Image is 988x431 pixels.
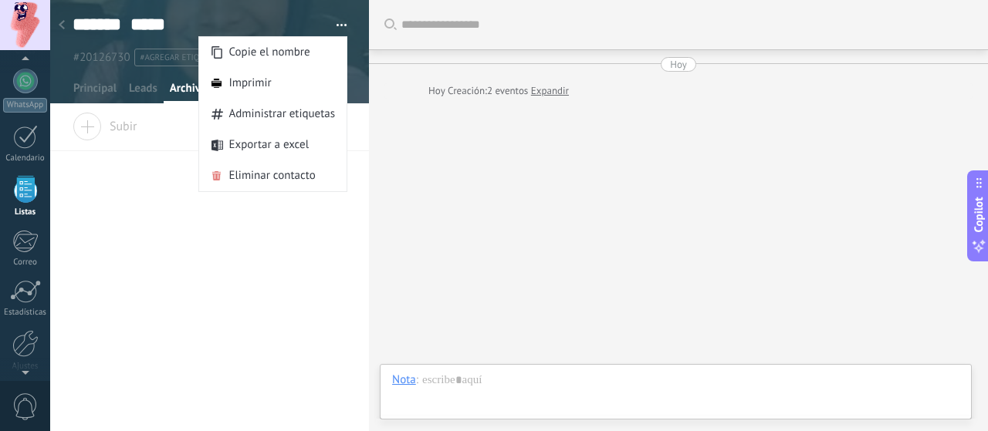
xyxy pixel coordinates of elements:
div: WhatsApp [3,98,47,113]
span: Subir [73,113,137,134]
div: Correo [3,258,48,268]
span: Copie el nombre [228,37,310,68]
div: Hoy [670,57,687,72]
div: Listas [3,207,48,217]
div: Estadísticas [3,308,48,318]
span: Principal [73,81,117,103]
span: Eliminar contacto [228,160,315,191]
span: #20126730 [73,50,130,65]
div: Hoy [428,83,448,99]
span: Leads [129,81,157,103]
a: Expandir [531,83,569,99]
div: Calendario [3,153,48,163]
span: #agregar etiquetas [140,52,223,63]
span: Exportar a excel [228,130,309,160]
a: Exportar a excel [199,130,347,160]
span: Copilot [971,197,986,232]
span: Administrar etiquetas [228,99,335,130]
span: Imprimir [228,68,271,99]
div: Creación: [428,83,569,99]
span: 2 eventos [487,83,528,99]
span: : [416,372,418,388]
span: Archivos [170,81,211,103]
